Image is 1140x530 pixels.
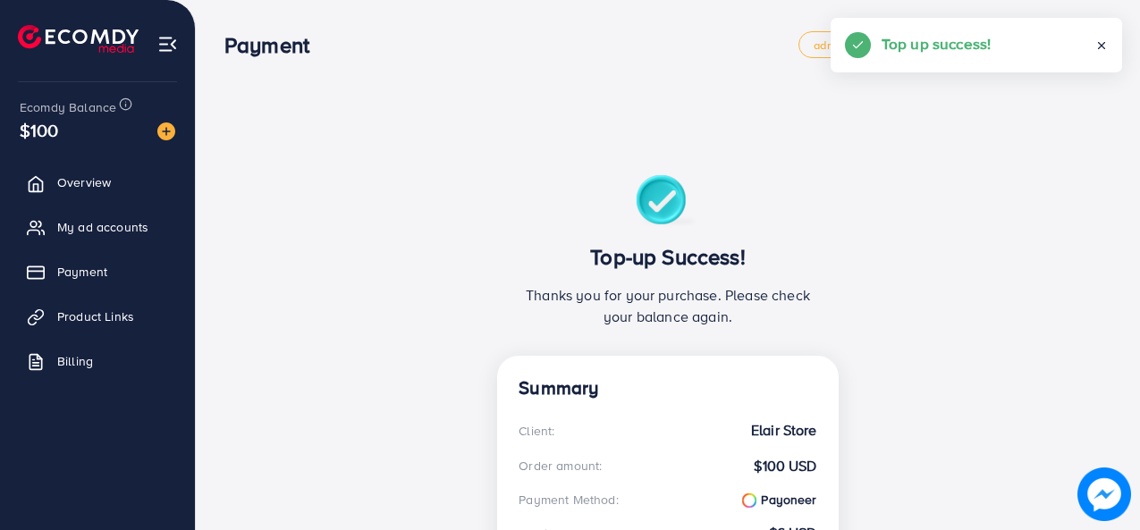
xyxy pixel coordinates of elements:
[742,493,756,508] img: payoneer
[20,117,59,143] span: $100
[519,422,554,440] div: Client:
[1077,467,1131,521] img: image
[519,377,816,400] h4: Summary
[754,456,816,476] strong: $100 USD
[57,218,148,236] span: My ad accounts
[519,491,618,509] div: Payment Method:
[57,263,107,281] span: Payment
[814,39,933,51] span: adreach_new_package
[157,34,178,55] img: menu
[57,307,134,325] span: Product Links
[882,32,991,55] h5: Top up success!
[18,25,139,53] img: logo
[13,254,182,290] a: Payment
[798,31,949,58] a: adreach_new_package
[57,173,111,191] span: Overview
[751,420,817,441] strong: Elair Store
[519,457,602,475] div: Order amount:
[636,175,699,230] img: success
[224,32,324,58] h3: Payment
[57,352,93,370] span: Billing
[742,491,817,509] strong: Payoneer
[13,164,182,200] a: Overview
[13,299,182,334] a: Product Links
[519,244,816,270] h3: Top-up Success!
[519,284,816,327] p: Thanks you for your purchase. Please check your balance again.
[13,209,182,245] a: My ad accounts
[157,122,175,140] img: image
[13,343,182,379] a: Billing
[20,98,116,116] span: Ecomdy Balance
